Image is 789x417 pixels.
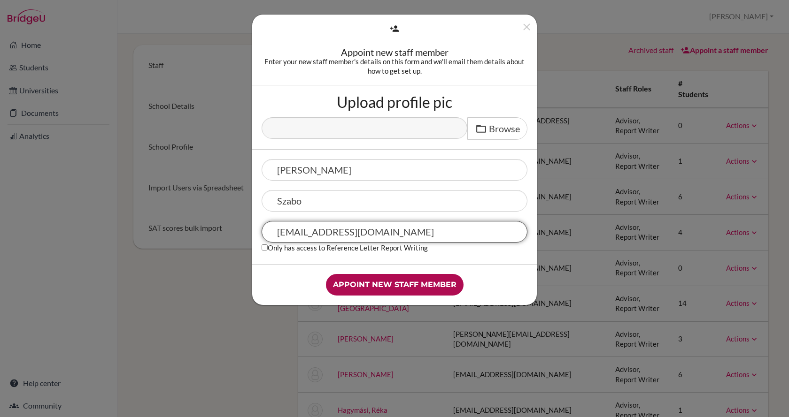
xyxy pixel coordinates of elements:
div: Enter your new staff member's details on this form and we'll email them details about how to get ... [262,57,527,76]
button: Close [521,21,533,37]
input: Appoint new staff member [326,274,464,296]
input: Only has access to Reference Letter Report Writing [262,244,268,250]
span: Browse [489,123,520,134]
input: Email [262,221,527,243]
label: Only has access to Reference Letter Report Writing [262,243,428,252]
input: Last name [262,190,527,212]
label: Upload profile pic [337,95,452,110]
div: Appoint new staff member [262,47,527,57]
input: First name [262,159,527,181]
